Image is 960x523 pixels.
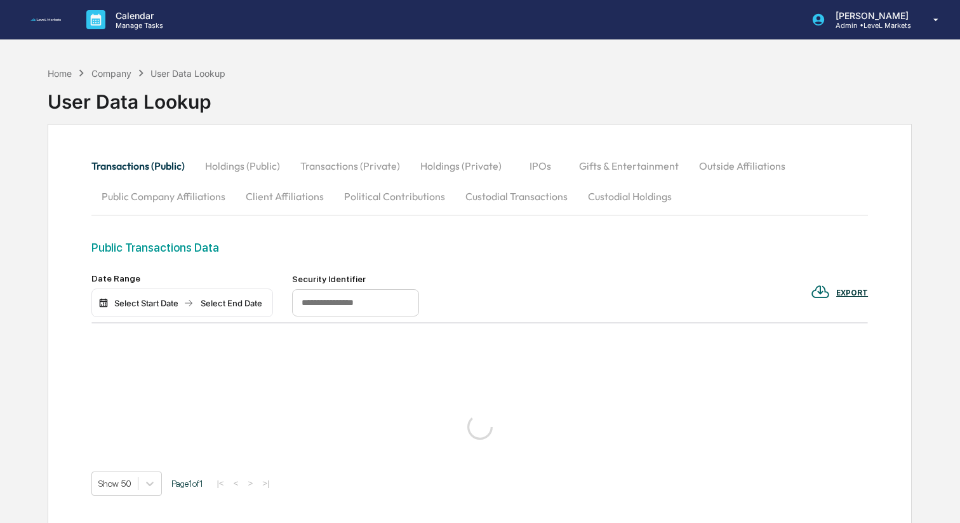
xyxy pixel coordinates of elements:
button: >| [258,478,273,489]
button: < [230,478,243,489]
div: User Data Lookup [48,80,225,113]
p: Calendar [105,10,170,21]
div: Select Start Date [111,298,181,308]
img: EXPORT [811,282,830,301]
div: Company [91,68,131,79]
p: [PERSON_NAME] [825,10,915,21]
button: Transactions (Public) [91,151,195,181]
button: |< [213,478,227,489]
button: Gifts & Entertainment [569,151,689,181]
img: calendar [98,298,109,308]
div: Security Identifier [292,274,419,284]
button: IPOs [512,151,569,181]
button: Custodial Holdings [578,181,682,212]
button: Public Company Affiliations [91,181,236,212]
div: Home [48,68,72,79]
button: > [244,478,257,489]
img: arrow right [183,298,194,308]
span: Page 1 of 1 [171,479,203,489]
button: Transactions (Private) [290,151,410,181]
div: secondary tabs example [91,151,868,212]
button: Holdings (Private) [410,151,512,181]
button: Outside Affiliations [689,151,796,181]
button: Holdings (Public) [195,151,290,181]
p: Manage Tasks [105,21,170,30]
button: Political Contributions [334,181,455,212]
div: Public Transactions Data [91,241,868,254]
div: Date Range [91,273,273,283]
img: logo [30,18,61,22]
div: EXPORT [836,289,868,297]
button: Client Affiliations [236,181,334,212]
p: Admin • LeveL Markets [825,21,915,30]
div: User Data Lookup [150,68,225,79]
button: Custodial Transactions [455,181,578,212]
div: Select End Date [196,298,266,308]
